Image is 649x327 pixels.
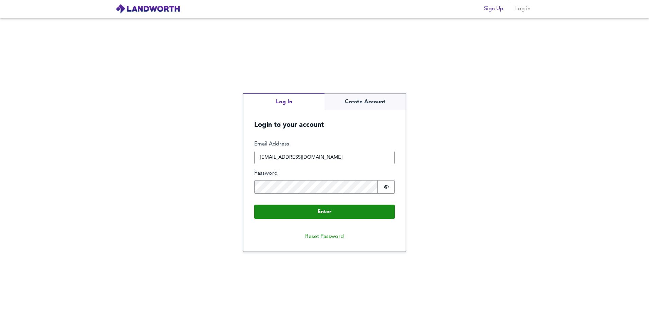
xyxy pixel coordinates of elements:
[324,93,406,110] button: Create Account
[115,4,180,14] img: logo
[484,4,503,14] span: Sign Up
[243,93,324,110] button: Log In
[254,151,395,165] input: e.g. joe@bloggs.com
[515,4,531,14] span: Log in
[254,140,395,148] label: Email Address
[243,110,406,130] h5: Login to your account
[254,205,395,219] button: Enter
[481,2,506,16] button: Sign Up
[254,170,395,177] label: Password
[512,2,534,16] button: Log in
[300,230,349,243] button: Reset Password
[378,180,395,194] button: Show password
